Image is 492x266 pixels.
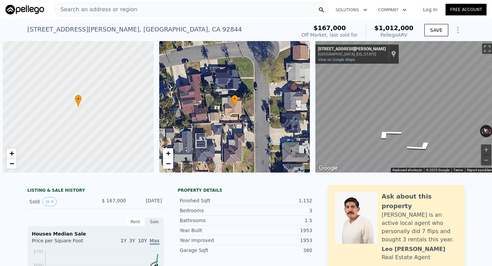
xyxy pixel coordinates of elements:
[318,52,386,56] div: [GEOGRAPHIC_DATA], [US_STATE]
[180,197,246,204] div: Finished Sqft
[314,24,346,31] span: $167,000
[317,164,340,173] img: Google
[166,149,170,157] span: +
[121,238,126,243] span: 1Y
[246,237,312,244] div: 1953
[374,24,413,31] span: $1,012,000
[382,245,445,253] div: Leo [PERSON_NAME]
[231,95,238,107] div: •
[363,126,413,142] path: Go South, Kerry St
[102,198,126,203] span: $ 167,000
[55,5,137,14] span: Search an address or region
[481,144,491,155] button: Zoom in
[395,139,446,155] path: Go North, Kerry St
[180,217,246,224] div: Bathrooms
[382,192,458,211] div: Ask about this property
[246,247,312,254] div: 360
[180,227,246,234] div: Year Built
[150,238,160,245] span: Max
[374,31,413,38] div: Pellego ARV
[180,207,246,214] div: Bedrooms
[126,217,145,226] div: Rent
[446,4,487,15] a: Free Account
[246,227,312,234] div: 1953
[132,197,162,206] div: [DATE]
[163,148,173,159] a: Zoom in
[10,149,14,157] span: +
[424,24,448,36] button: SAVE
[453,168,463,172] a: Terms
[318,58,355,62] a: View on Google Maps
[373,4,412,16] button: Company
[75,95,82,107] div: •
[6,148,17,159] a: Zoom in
[75,96,82,102] span: •
[415,6,446,13] a: Log In
[33,249,44,254] tspan: $792
[481,155,491,165] button: Zoom out
[426,168,449,172] span: © 2025 Google
[42,197,57,206] button: View historical data
[10,159,14,168] span: −
[166,159,170,168] span: −
[302,31,358,38] div: Off Market, last sold for
[178,188,314,193] div: Property details
[180,237,246,244] div: Year Improved
[32,237,96,248] div: Price per Square Foot
[27,188,164,194] div: LISTING & SALE HISTORY
[27,25,242,34] div: [STREET_ADDRESS][PERSON_NAME] , [GEOGRAPHIC_DATA] , CA 92844
[330,4,373,16] button: Solutions
[246,207,312,214] div: 3
[391,50,396,58] a: Show location on map
[163,159,173,169] a: Zoom out
[480,125,484,137] button: Rotate counterclockwise
[231,96,238,102] span: •
[29,197,90,206] div: Sold
[451,23,465,37] button: Show Options
[5,5,44,14] img: Pellego
[318,47,386,52] div: [STREET_ADDRESS][PERSON_NAME]
[246,217,312,224] div: 1.5
[246,197,312,204] div: 1,152
[32,230,160,237] div: Houses Median Sale
[138,238,147,243] span: 10Y
[129,238,135,243] span: 3Y
[393,168,422,173] button: Keyboard shortcuts
[382,211,458,244] div: [PERSON_NAME] is an active local agent who personally did 7 flips and bought 3 rentals this year.
[180,247,246,254] div: Garage Sqft
[317,164,340,173] a: Open this area in Google Maps (opens a new window)
[145,217,164,226] div: Sale
[382,253,430,262] div: Real Estate Agent
[6,159,17,169] a: Zoom out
